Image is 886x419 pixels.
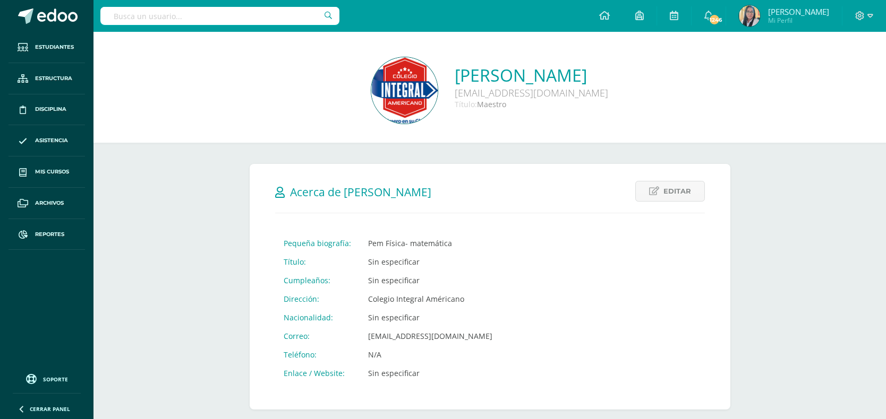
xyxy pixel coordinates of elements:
[360,290,501,308] td: Colegio Integral Américano
[35,74,72,83] span: Estructura
[275,271,360,290] td: Cumpleaños:
[8,63,85,94] a: Estructura
[275,252,360,271] td: Título:
[768,6,829,17] span: [PERSON_NAME]
[8,156,85,188] a: Mis cursos
[8,32,85,63] a: Estudiantes
[275,345,360,364] td: Teléfono:
[360,327,501,345] td: [EMAIL_ADDRESS][DOMAIN_NAME]
[43,376,68,383] span: Soporte
[635,181,705,202] a: Editar
[8,188,85,219] a: Archivos
[455,86,608,99] div: [EMAIL_ADDRESS][DOMAIN_NAME]
[35,230,64,239] span: Reportes
[360,252,501,271] td: Sin especificar
[360,271,501,290] td: Sin especificar
[275,327,360,345] td: Correo:
[275,290,360,308] td: Dirección:
[35,136,68,145] span: Asistencia
[360,364,501,382] td: Sin especificar
[739,5,760,27] img: 686a06a3bf1af68f69e33fbdca467678.png
[455,64,608,86] a: [PERSON_NAME]
[275,234,360,252] td: Pequeña biografía:
[13,371,81,386] a: Soporte
[371,57,438,124] img: d70ce1c529bd2b3607384ae52542bb48.png
[35,43,74,51] span: Estudiantes
[275,308,360,327] td: Nacionalidad:
[30,405,70,413] span: Cerrar panel
[768,16,829,25] span: Mi Perfil
[360,345,501,364] td: N/A
[709,14,720,25] span: 1246
[275,364,360,382] td: Enlace / Website:
[455,99,477,109] span: Título:
[8,219,85,250] a: Reportes
[35,105,66,114] span: Disciplina
[477,99,506,109] span: Maestro
[290,185,431,199] span: Acerca de [PERSON_NAME]
[663,181,691,201] span: Editar
[360,308,501,327] td: Sin especificar
[35,168,69,176] span: Mis cursos
[100,7,339,25] input: Busca un usuario...
[8,94,85,126] a: Disciplina
[8,125,85,156] a: Asistencia
[35,199,64,207] span: Archivos
[360,234,501,252] td: Pem Física- matemática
